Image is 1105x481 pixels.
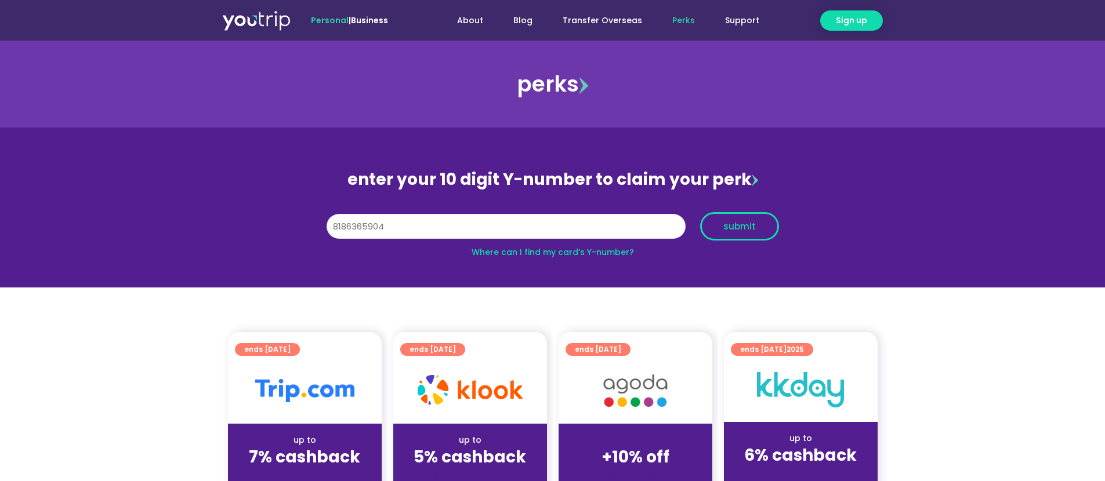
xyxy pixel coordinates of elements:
a: ends [DATE] [235,343,300,356]
span: ends [DATE] [740,343,804,356]
strong: 6% cashback [744,444,857,467]
span: Sign up [836,14,867,27]
a: Support [710,10,774,31]
span: Personal [311,14,349,26]
div: (for stays only) [568,468,703,480]
strong: 5% cashback [414,446,526,468]
span: ends [DATE] [244,343,291,356]
span: | [311,14,388,26]
a: ends [DATE] [400,343,465,356]
div: (for stays only) [733,466,868,478]
button: submit [700,212,779,240]
div: up to [237,434,372,446]
a: Sign up [820,10,883,31]
a: Business [351,14,388,26]
a: About [442,10,498,31]
input: 10 digit Y-number (e.g. 8123456789) [327,214,686,239]
a: Where can I find my card’s Y-number? [472,246,634,258]
span: ends [DATE] [410,343,456,356]
div: enter your 10 digit Y-number to claim your perk [321,165,785,195]
span: up to [625,434,646,446]
strong: 7% cashback [249,446,360,468]
form: Y Number [327,212,779,249]
span: ends [DATE] [575,343,621,356]
div: up to [403,434,538,446]
nav: Menu [419,10,774,31]
a: Perks [657,10,710,31]
a: ends [DATE] [566,343,631,356]
span: submit [723,222,756,231]
span: 2025 [787,344,804,354]
div: up to [733,432,868,444]
div: (for stays only) [237,468,372,480]
strong: +10% off [602,446,669,468]
a: Transfer Overseas [548,10,657,31]
a: ends [DATE]2025 [731,343,813,356]
div: (for stays only) [403,468,538,480]
a: Blog [498,10,548,31]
